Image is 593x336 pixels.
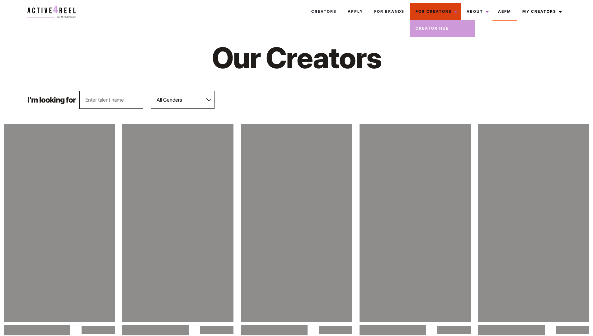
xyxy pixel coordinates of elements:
[410,20,475,37] a: Creator Hub
[492,3,517,20] a: AEFM
[27,96,76,104] p: I'm looking for
[141,40,452,76] h1: Our Creators
[369,3,410,20] a: For Brands
[461,3,492,20] a: About
[342,3,369,20] a: Apply
[306,3,342,20] a: Creators
[410,3,461,20] a: For Creators
[27,6,76,18] img: a4r-logo.svg
[517,3,566,20] a: My Creators
[79,91,143,109] input: Enter talent name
